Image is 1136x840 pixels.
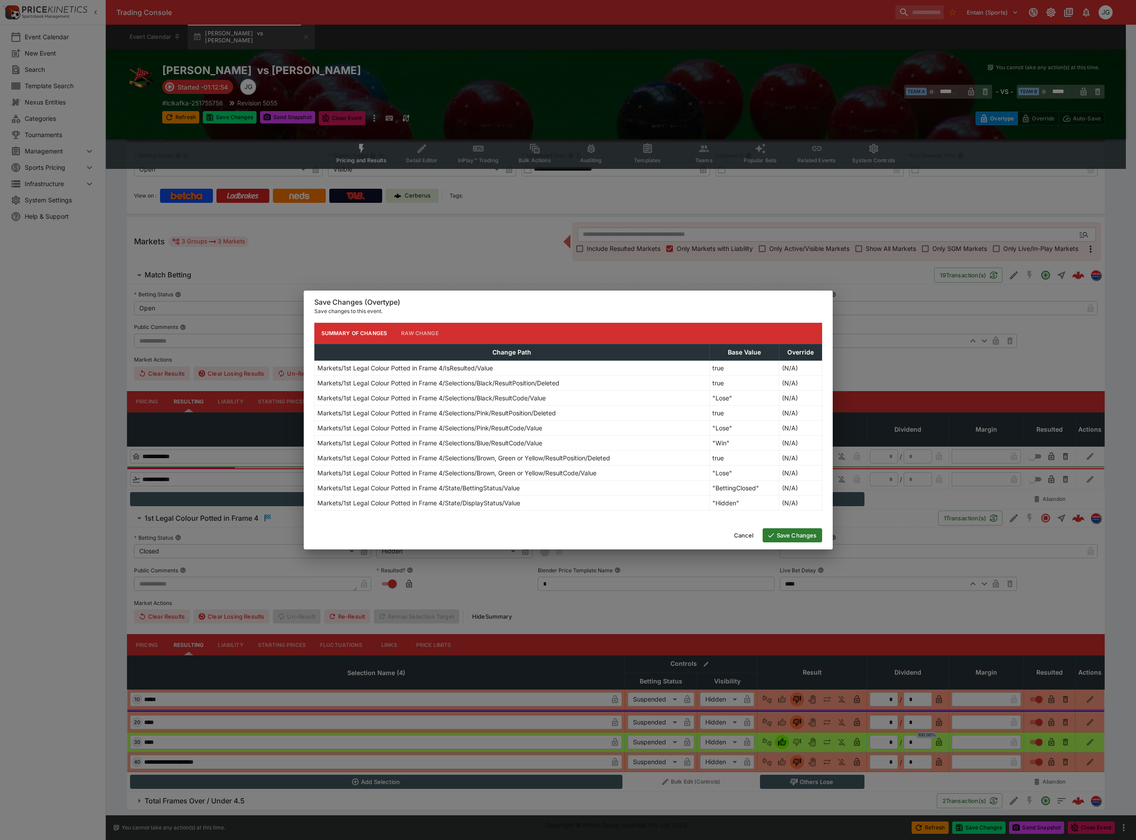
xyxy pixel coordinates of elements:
[779,405,822,420] td: (N/A)
[710,405,779,420] td: true
[314,323,395,344] button: Summary of Changes
[317,378,559,388] p: Markets/1st Legal Colour Potted in Frame 4/Selections/Black/ResultPosition/Deleted
[710,480,779,495] td: "BettingClosed"
[317,423,542,433] p: Markets/1st Legal Colour Potted in Frame 4/Selections/Pink/ResultCode/Value
[729,528,759,542] button: Cancel
[710,390,779,405] td: "Lose"
[314,307,822,316] p: Save changes to this event.
[710,360,779,375] td: true
[317,363,493,373] p: Markets/1st Legal Colour Potted in Frame 4/IsResulted/Value
[779,344,822,360] th: Override
[710,435,779,450] td: "Win"
[710,375,779,390] td: true
[317,483,520,493] p: Markets/1st Legal Colour Potted in Frame 4/State/BettingStatus/Value
[710,495,779,510] td: "Hidden"
[317,408,556,418] p: Markets/1st Legal Colour Potted in Frame 4/Selections/Pink/ResultPosition/Deleted
[710,344,779,360] th: Base Value
[314,298,822,307] h6: Save Changes (Overtype)
[317,438,542,448] p: Markets/1st Legal Colour Potted in Frame 4/Selections/Blue/ResultCode/Value
[779,360,822,375] td: (N/A)
[763,528,822,542] button: Save Changes
[317,393,546,403] p: Markets/1st Legal Colour Potted in Frame 4/Selections/Black/ResultCode/Value
[779,375,822,390] td: (N/A)
[317,468,596,478] p: Markets/1st Legal Colour Potted in Frame 4/Selections/Brown, Green or Yellow/ResultCode/Value
[779,390,822,405] td: (N/A)
[779,435,822,450] td: (N/A)
[779,420,822,435] td: (N/A)
[779,450,822,465] td: (N/A)
[710,465,779,480] td: "Lose"
[317,498,520,508] p: Markets/1st Legal Colour Potted in Frame 4/State/DisplayStatus/Value
[779,495,822,510] td: (N/A)
[710,420,779,435] td: "Lose"
[317,453,610,463] p: Markets/1st Legal Colour Potted in Frame 4/Selections/Brown, Green or Yellow/ResultPosition/Deleted
[394,323,446,344] button: Raw Change
[710,450,779,465] td: true
[314,344,710,360] th: Change Path
[779,465,822,480] td: (N/A)
[779,480,822,495] td: (N/A)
